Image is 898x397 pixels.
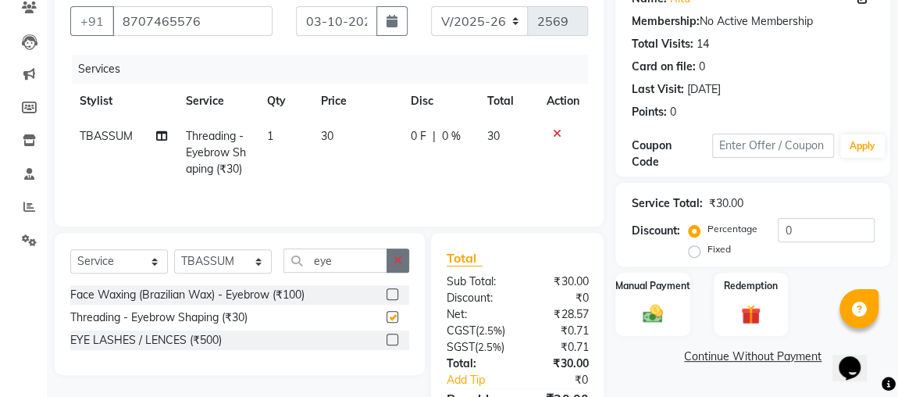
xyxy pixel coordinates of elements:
div: Coupon Code [631,138,712,170]
input: Search or Scan [283,249,387,273]
div: ₹28.57 [518,306,600,323]
th: Total [478,84,536,119]
div: 14 [696,36,708,52]
input: Search by Name/Mobile/Email/Code [112,6,273,36]
div: Points: [631,104,666,120]
span: 0 F [411,128,426,145]
div: ( ) [435,323,518,339]
div: 0 [698,59,704,75]
span: 0 % [442,128,461,145]
div: Discount: [631,223,679,239]
div: Threading - Eyebrow Shaping (₹30) [70,309,248,326]
span: | [433,128,436,145]
div: Face Waxing (Brazilian Wax) - Eyebrow (₹100) [70,287,305,303]
a: Continue Without Payment [618,349,887,365]
button: Apply [840,134,885,158]
div: EYE LASHES / LENCES (₹500) [70,332,222,349]
div: ₹0 [518,290,600,306]
span: 30 [487,129,500,143]
div: Last Visit: [631,81,683,98]
a: Add Tip [435,372,531,388]
div: Discount: [435,290,518,306]
div: Service Total: [631,195,702,212]
span: Threading - Eyebrow Shaping (₹30) [186,129,246,176]
div: Net: [435,306,518,323]
span: 2.5% [478,341,501,353]
img: _cash.svg [636,302,669,325]
div: [DATE] [686,81,720,98]
th: Qty [258,84,312,119]
div: Services [72,55,600,84]
th: Price [312,84,401,119]
span: 30 [321,129,333,143]
span: 1 [267,129,273,143]
th: Disc [401,84,479,119]
img: _gift.svg [735,302,768,327]
label: Redemption [724,279,778,293]
div: ₹0 [531,372,600,388]
span: SGST [447,340,475,354]
div: Sub Total: [435,274,518,290]
div: ( ) [435,339,518,356]
div: ₹0.71 [518,339,600,356]
div: Total: [435,356,518,372]
label: Percentage [707,222,757,236]
div: ₹30.00 [518,274,600,290]
span: CGST [447,324,476,338]
div: Card on file: [631,59,695,75]
div: ₹30.00 [518,356,600,372]
iframe: chat widget [832,334,882,381]
span: Total [447,250,483,266]
div: 0 [669,104,675,120]
div: No Active Membership [631,13,875,30]
span: 2.5% [479,324,502,337]
span: TBASSUM [80,129,133,143]
th: Service [176,84,258,119]
div: ₹30.00 [708,195,743,212]
div: ₹0.71 [518,323,600,339]
input: Enter Offer / Coupon Code [712,134,834,158]
th: Stylist [70,84,176,119]
div: Total Visits: [631,36,693,52]
label: Manual Payment [615,279,690,293]
div: Membership: [631,13,699,30]
th: Action [536,84,588,119]
button: +91 [70,6,114,36]
label: Fixed [707,242,730,256]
